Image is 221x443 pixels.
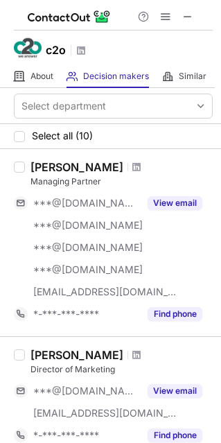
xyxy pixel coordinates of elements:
[33,263,143,276] span: ***@[DOMAIN_NAME]
[179,71,206,82] span: Similar
[30,71,53,82] span: About
[33,407,177,419] span: [EMAIL_ADDRESS][DOMAIN_NAME]
[148,307,202,321] button: Reveal Button
[28,8,111,25] img: ContactOut v5.3.10
[148,384,202,398] button: Reveal Button
[32,130,93,141] span: Select all (10)
[33,241,143,254] span: ***@[DOMAIN_NAME]
[33,219,143,232] span: ***@[DOMAIN_NAME]
[30,160,123,174] div: [PERSON_NAME]
[33,385,139,397] span: ***@[DOMAIN_NAME]
[33,286,177,298] span: [EMAIL_ADDRESS][DOMAIN_NAME]
[30,348,123,362] div: [PERSON_NAME]
[148,428,202,442] button: Reveal Button
[46,42,66,58] h1: c2o
[148,196,202,210] button: Reveal Button
[14,34,42,62] img: 1c2bbabfca0fd39fffad02678a43629a
[21,99,106,113] div: Select department
[30,363,213,376] div: Director of Marketing
[30,175,213,188] div: Managing Partner
[33,197,139,209] span: ***@[DOMAIN_NAME]
[83,71,149,82] span: Decision makers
